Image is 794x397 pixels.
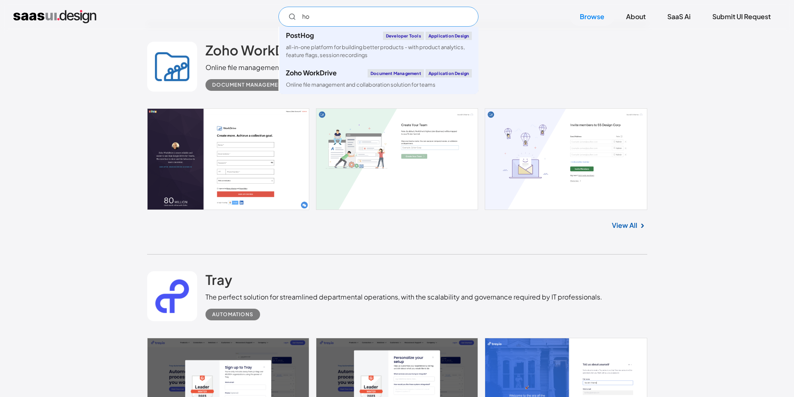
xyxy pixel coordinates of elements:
a: SaaS Ai [657,7,701,26]
a: View All [612,220,637,230]
div: Zoho WorkDrive [286,70,337,76]
div: Automations [212,310,253,320]
a: Zoho WorkDriveDocument ManagementApplication DesignOnline file management and collaboration solut... [279,64,478,94]
a: Tray [205,271,232,292]
a: Browse [570,7,614,26]
a: About [616,7,656,26]
div: Document Management [212,80,285,90]
a: home [13,10,96,23]
div: Online file management and collaboration solution for teams [286,81,436,89]
a: Submit UI Request [702,7,781,26]
h2: Tray [205,271,232,288]
div: Application Design [426,69,472,77]
div: Online file management and collaboration solution for teams [205,62,396,72]
h2: Zoho WorkDrive [205,42,309,58]
div: all-in-one platform for building better products - with product analytics, feature flags, session... [286,43,472,59]
form: Email Form [278,7,478,27]
div: PostHog [286,32,314,39]
a: PostHogDeveloper toolsApplication Designall-in-one platform for building better products - with p... [279,27,478,64]
a: Zoho WorkDrive [205,42,309,62]
div: Application Design [426,32,472,40]
input: Search UI designs you're looking for... [278,7,478,27]
div: Document Management [368,69,424,77]
div: The perfect solution for streamlined departmental operations, with the scalability and governance... [205,292,602,302]
div: Developer tools [383,32,424,40]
